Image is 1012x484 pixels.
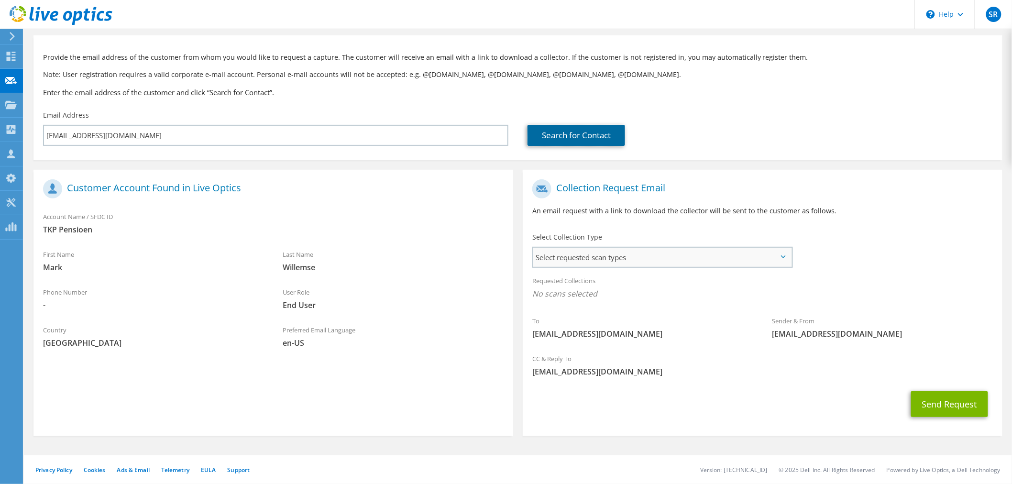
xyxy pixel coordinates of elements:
[273,244,513,277] div: Last Name
[762,311,1002,344] div: Sender & From
[911,391,988,417] button: Send Request
[201,466,216,474] a: EULA
[43,262,264,273] span: Mark
[43,69,993,80] p: Note: User registration requires a valid corporate e-mail account. Personal e-mail accounts will ...
[161,466,189,474] a: Telemetry
[84,466,106,474] a: Cookies
[33,207,513,240] div: Account Name / SFDC ID
[532,366,993,377] span: [EMAIL_ADDRESS][DOMAIN_NAME]
[273,320,513,353] div: Preferred Email Language
[986,7,1001,22] span: SR
[43,110,89,120] label: Email Address
[532,232,602,242] label: Select Collection Type
[528,125,625,146] a: Search for Contact
[533,248,792,267] span: Select requested scan types
[283,338,503,348] span: en-US
[532,179,988,198] h1: Collection Request Email
[33,244,273,277] div: First Name
[532,288,993,299] span: No scans selected
[273,282,513,315] div: User Role
[700,466,768,474] li: Version: [TECHNICAL_ID]
[227,466,250,474] a: Support
[532,329,753,339] span: [EMAIL_ADDRESS][DOMAIN_NAME]
[35,466,72,474] a: Privacy Policy
[43,52,993,63] p: Provide the email address of the customer from whom you would like to request a capture. The cust...
[283,300,503,310] span: End User
[33,282,273,315] div: Phone Number
[283,262,503,273] span: Willemse
[532,206,993,216] p: An email request with a link to download the collector will be sent to the customer as follows.
[43,224,504,235] span: TKP Pensioen
[523,271,1002,306] div: Requested Collections
[926,10,935,19] svg: \n
[772,329,992,339] span: [EMAIL_ADDRESS][DOMAIN_NAME]
[523,311,762,344] div: To
[43,338,264,348] span: [GEOGRAPHIC_DATA]
[43,300,264,310] span: -
[887,466,1001,474] li: Powered by Live Optics, a Dell Technology
[523,349,1002,382] div: CC & Reply To
[117,466,150,474] a: Ads & Email
[43,87,993,98] h3: Enter the email address of the customer and click “Search for Contact”.
[33,320,273,353] div: Country
[779,466,875,474] li: © 2025 Dell Inc. All Rights Reserved
[43,179,499,198] h1: Customer Account Found in Live Optics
